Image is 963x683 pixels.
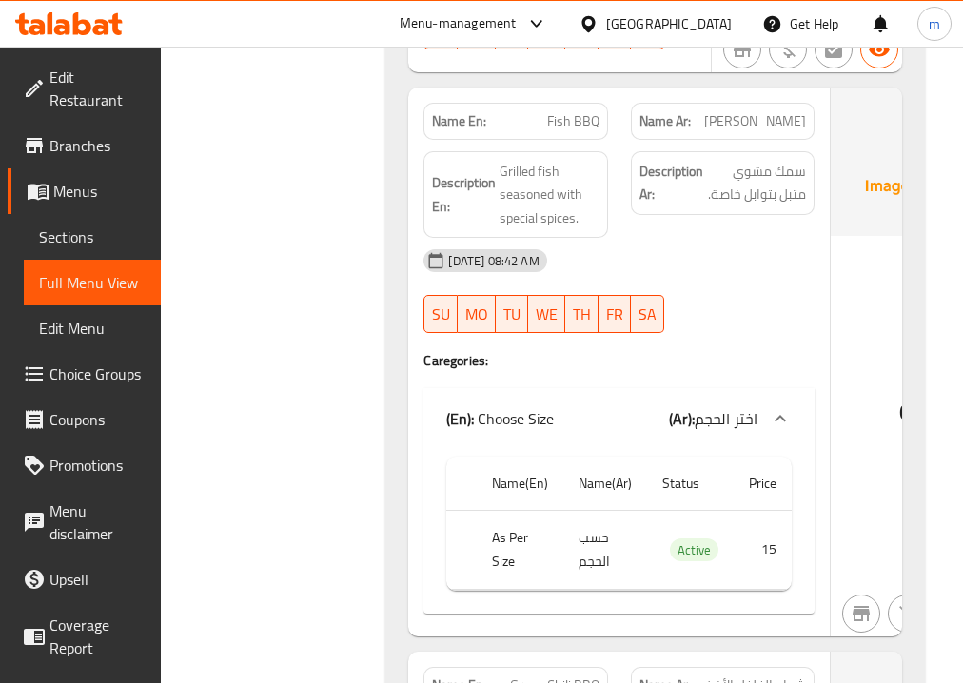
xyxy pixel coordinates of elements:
div: Active [670,538,718,561]
span: [PERSON_NAME] [704,111,806,131]
span: TH [573,301,591,328]
span: Sections [39,225,146,248]
button: MO [458,295,496,333]
a: Menu disclaimer [8,488,161,556]
span: TU [503,301,521,328]
span: Edit Restaurant [49,66,146,111]
span: Full Menu View [39,271,146,294]
button: TH [565,295,599,333]
a: Edit Menu [24,305,161,351]
span: WE [536,301,558,328]
th: Price [734,457,792,511]
span: Choice Groups [49,362,146,385]
th: Name(En) [477,457,563,511]
a: Choice Groups [8,351,161,397]
div: (En): Choose Size(Ar):اختر الحجم [423,388,815,449]
button: FR [599,295,631,333]
span: Menus [53,180,146,203]
span: Fish BBQ [547,111,599,131]
span: SA [639,301,657,328]
span: سمك مشوي متبل بتوابل خاصة. [707,160,807,206]
th: Status [647,457,734,511]
a: Edit Restaurant [8,54,161,123]
span: Active [670,539,718,561]
a: Full Menu View [24,260,161,305]
a: Menus [8,168,161,214]
strong: Name Ar: [639,111,691,131]
a: Sections [24,214,161,260]
a: Coverage Report [8,602,161,671]
span: Edit Menu [39,317,146,340]
span: Menu disclaimer [49,499,146,545]
span: Promotions [49,454,146,477]
strong: Description Ar: [639,160,703,206]
span: m [929,13,940,34]
button: Not branch specific item [723,30,761,68]
button: SU [423,295,458,333]
button: Available [860,30,898,68]
span: MO [465,301,488,328]
td: 15 [734,510,792,589]
button: Not branch specific item [842,595,880,633]
span: Coverage Report [49,614,146,659]
a: Coupons [8,397,161,442]
td: حسب الحجم [563,510,647,589]
span: SU [432,301,450,328]
h4: Caregories: [423,351,815,370]
table: choices table [446,457,792,591]
p: Choose Size [446,407,554,430]
span: FR [606,301,623,328]
b: (Ar): [669,404,695,433]
span: [DATE] 08:42 AM [441,252,546,270]
a: Promotions [8,442,161,488]
span: اختر الحجم [695,404,757,433]
div: Menu-management [400,12,517,35]
span: QAR [899,394,937,431]
strong: Description En: [432,171,496,218]
button: TU [496,295,528,333]
th: Name(Ar) [563,457,647,511]
span: Branches [49,134,146,157]
a: Branches [8,123,161,168]
span: Grilled fish seasoned with special spices. [500,160,599,230]
b: (En): [446,404,474,433]
span: Coupons [49,408,146,431]
button: Purchased item [888,595,926,633]
span: Upsell [49,568,146,591]
button: WE [528,295,565,333]
a: Upsell [8,556,161,602]
button: Not has choices [815,30,853,68]
button: Purchased item [769,30,807,68]
strong: Name En: [432,111,486,131]
th: As Per Size [477,510,563,589]
div: [GEOGRAPHIC_DATA] [606,13,732,34]
button: SA [631,295,664,333]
